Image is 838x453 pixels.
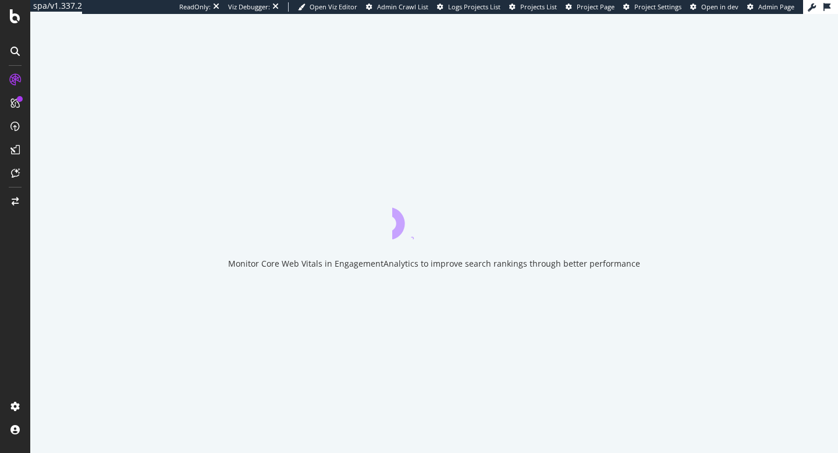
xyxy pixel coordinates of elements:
a: Open Viz Editor [298,2,357,12]
a: Admin Crawl List [366,2,428,12]
a: Logs Projects List [437,2,500,12]
a: Project Settings [623,2,681,12]
span: Logs Projects List [448,2,500,11]
a: Projects List [509,2,557,12]
a: Open in dev [690,2,738,12]
div: Viz Debugger: [228,2,270,12]
span: Project Settings [634,2,681,11]
span: Admin Crawl List [377,2,428,11]
span: Open Viz Editor [310,2,357,11]
span: Project Page [577,2,615,11]
a: Admin Page [747,2,794,12]
span: Admin Page [758,2,794,11]
a: Project Page [566,2,615,12]
span: Open in dev [701,2,738,11]
div: Monitor Core Web Vitals in EngagementAnalytics to improve search rankings through better performance [228,258,640,270]
div: ReadOnly: [179,2,211,12]
div: animation [392,197,476,239]
span: Projects List [520,2,557,11]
